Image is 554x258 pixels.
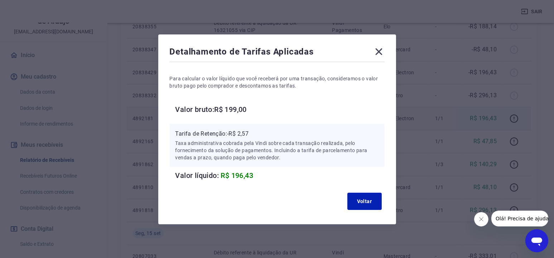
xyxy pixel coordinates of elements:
[175,140,379,161] p: Taxa administrativa cobrada pela Vindi sobre cada transação realizada, pelo fornecimento da soluç...
[170,46,385,60] div: Detalhamento de Tarifas Aplicadas
[347,193,382,210] button: Voltar
[221,171,254,180] span: R$ 196,43
[175,104,385,115] h6: Valor bruto: R$ 199,00
[474,212,488,226] iframe: Fechar mensagem
[491,211,548,226] iframe: Mensagem da empresa
[4,5,60,11] span: Olá! Precisa de ajuda?
[175,170,385,181] h6: Valor líquido:
[170,75,385,89] p: Para calcular o valor líquido que você receberá por uma transação, consideramos o valor bruto pag...
[525,229,548,252] iframe: Botão para abrir a janela de mensagens
[175,130,379,138] p: Tarifa de Retenção: -R$ 2,57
